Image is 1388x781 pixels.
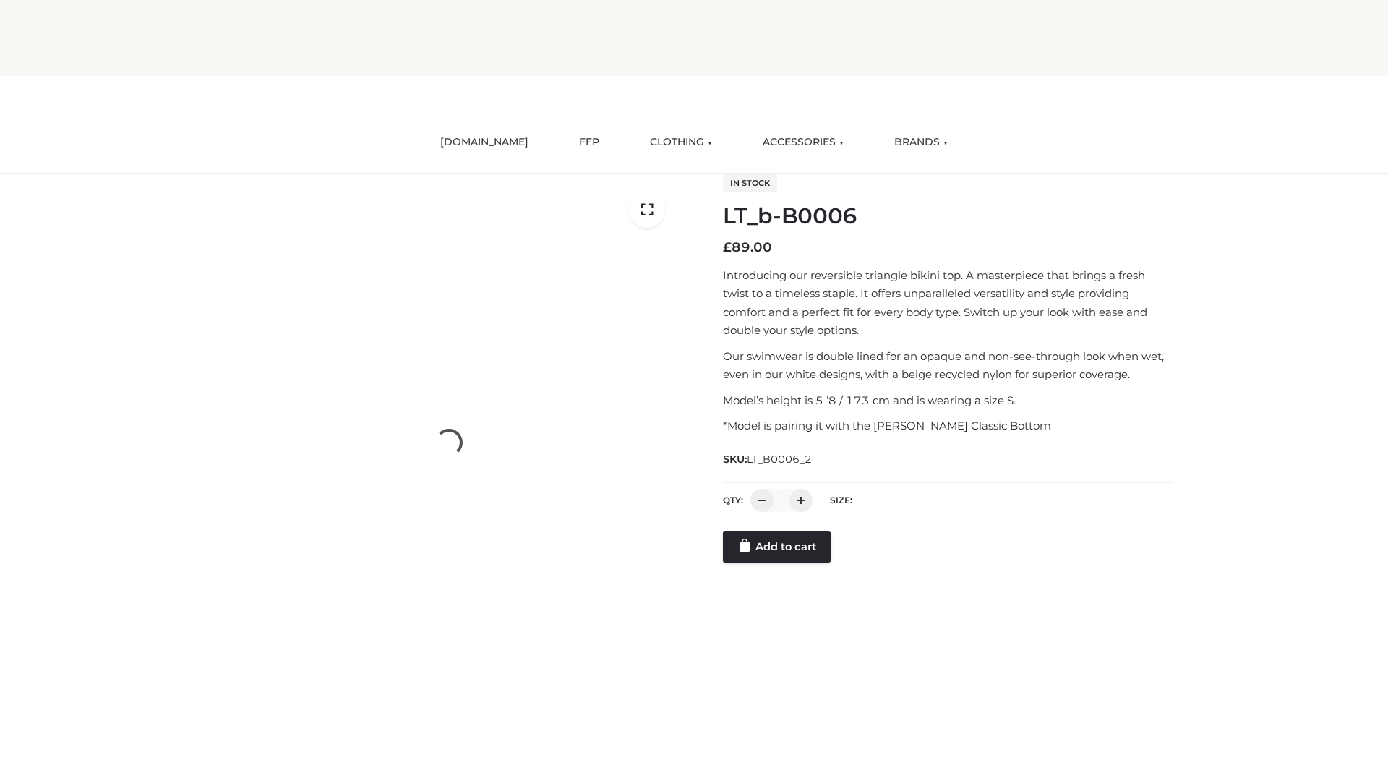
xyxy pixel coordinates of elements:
span: In stock [723,174,777,192]
bdi: 89.00 [723,239,772,255]
a: [DOMAIN_NAME] [429,127,539,158]
a: BRANDS [883,127,959,158]
p: Our swimwear is double lined for an opaque and non-see-through look when wet, even in our white d... [723,347,1173,384]
a: ACCESSORIES [752,127,854,158]
label: QTY: [723,495,743,505]
p: Introducing our reversible triangle bikini top. A masterpiece that brings a fresh twist to a time... [723,266,1173,340]
a: Add to cart [723,531,831,563]
h1: LT_b-B0006 [723,203,1173,229]
p: *Model is pairing it with the [PERSON_NAME] Classic Bottom [723,417,1173,435]
a: CLOTHING [639,127,723,158]
span: LT_B0006_2 [747,453,812,466]
label: Size: [830,495,852,505]
span: £ [723,239,732,255]
p: Model’s height is 5 ‘8 / 173 cm and is wearing a size S. [723,391,1173,410]
span: SKU: [723,451,813,468]
a: FFP [568,127,610,158]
